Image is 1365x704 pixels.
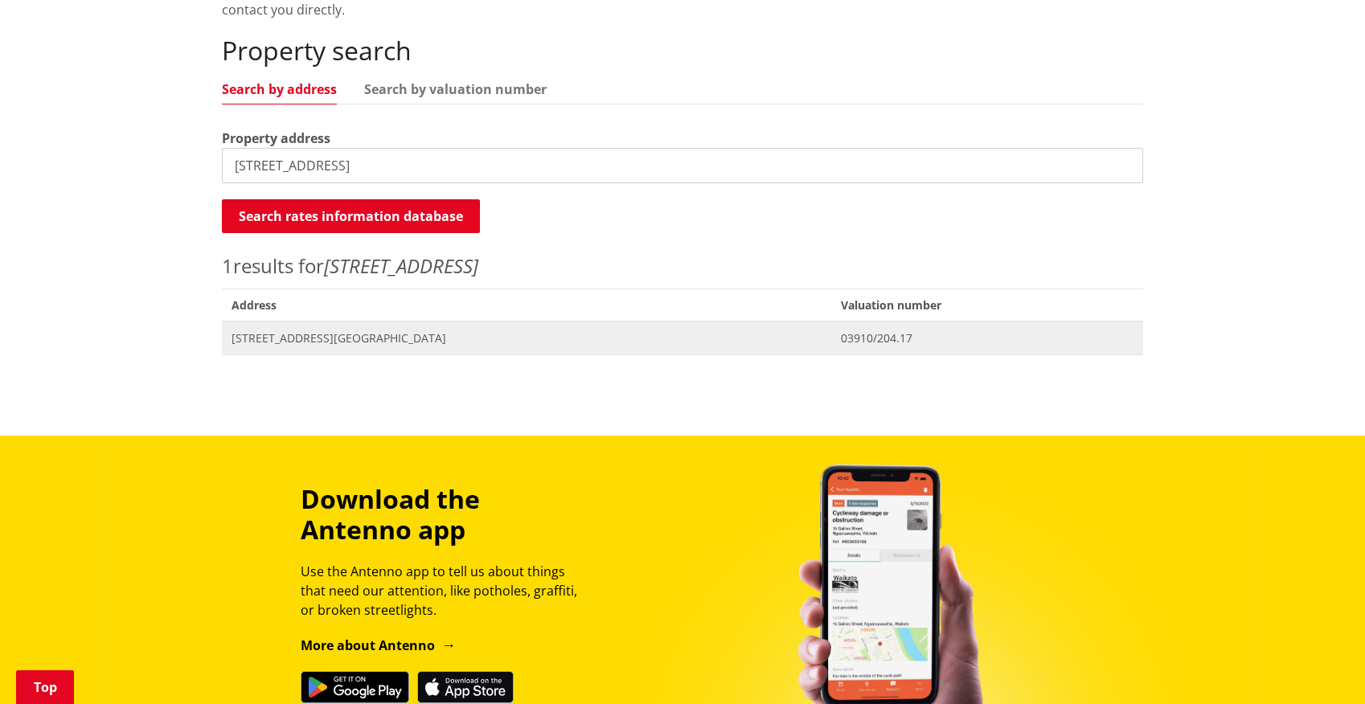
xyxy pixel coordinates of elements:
[222,252,1143,280] p: results for
[222,129,330,148] label: Property address
[841,330,1133,346] span: 03910/204.17
[301,636,456,654] a: More about Antenno
[222,199,480,233] button: Search rates information database
[232,330,822,346] span: [STREET_ADDRESS][GEOGRAPHIC_DATA]
[1291,636,1349,694] iframe: Messenger Launcher
[222,289,831,321] span: Address
[301,484,592,546] h3: Download the Antenno app
[301,671,409,703] img: Get it on Google Play
[222,83,337,96] a: Search by address
[222,35,1143,66] h2: Property search
[301,562,592,620] p: Use the Antenno app to tell us about things that need our attention, like potholes, graffiti, or ...
[364,83,547,96] a: Search by valuation number
[222,148,1143,183] input: e.g. Duke Street NGARUAWAHIA
[222,321,1143,354] a: [STREET_ADDRESS][GEOGRAPHIC_DATA] 03910/204.17
[831,289,1143,321] span: Valuation number
[16,670,74,704] a: Top
[417,671,514,703] img: Download on the App Store
[324,252,478,279] em: [STREET_ADDRESS]
[222,252,233,279] span: 1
